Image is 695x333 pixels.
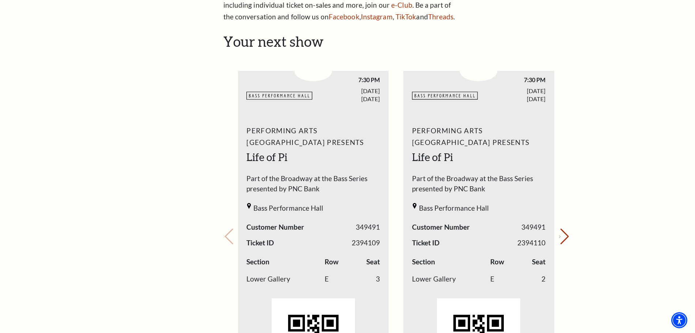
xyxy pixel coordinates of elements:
[416,12,428,21] span: and
[521,222,545,233] span: 349491
[246,222,304,233] span: Customer Number
[517,238,545,248] span: 2394110
[253,203,323,214] span: Bass Performance Hall
[412,222,470,233] span: Customer Number
[412,257,435,267] label: Section
[313,87,380,102] span: [DATE] [DATE]
[246,150,380,165] h2: Life of Pi
[671,312,687,328] div: Accessibility Menu
[246,173,380,198] span: Part of the Broadway at the Bass Series presented by PNC Bank
[412,238,439,248] span: Ticket ID
[532,257,545,267] label: Seat
[356,271,380,288] td: 3
[419,203,489,214] span: Bass Performance Hall
[490,271,521,288] td: E
[223,229,233,245] button: Previous slide
[428,12,454,21] a: Threads - open in a new tab
[391,1,412,9] a: e-Club
[329,12,359,21] a: Facebook - open in a new tab
[490,257,504,267] label: Row
[521,271,545,288] td: 2
[356,222,380,233] span: 349491
[366,257,380,267] label: Seat
[325,271,356,288] td: E
[361,12,393,21] a: Instagram - open in a new tab
[246,125,380,148] span: Performing Arts [GEOGRAPHIC_DATA] Presents
[479,76,545,84] span: 7:30 PM
[412,173,545,198] span: Part of the Broadway at the Bass Series presented by PNC Bank
[246,238,274,248] span: Ticket ID
[246,271,325,288] td: Lower Gallery
[246,257,269,267] label: Section
[559,229,569,245] button: Next slide
[412,150,545,165] h2: Life of Pi
[412,125,545,148] span: Performing Arts [GEOGRAPHIC_DATA] Presents
[352,238,380,248] span: 2394109
[325,257,339,267] label: Row
[396,12,416,21] a: TikTok - open in a new tab
[223,33,569,50] h2: Your next show
[313,76,380,84] span: 7:30 PM
[412,271,490,288] td: Lower Gallery
[479,87,545,102] span: [DATE] [DATE]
